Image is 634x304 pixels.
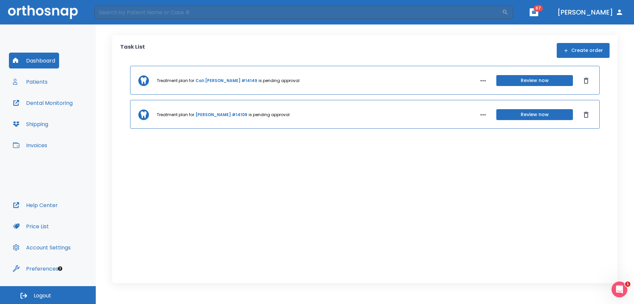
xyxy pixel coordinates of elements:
[157,78,194,84] p: Treatment plan for
[555,6,626,18] button: [PERSON_NAME]
[9,116,52,132] button: Shipping
[9,218,53,234] button: Price List
[9,261,62,277] button: Preferences
[195,112,247,118] a: [PERSON_NAME] #14109
[157,112,194,118] p: Treatment plan for
[34,292,51,299] span: Logout
[8,5,78,19] img: Orthosnap
[195,78,257,84] a: Cali [PERSON_NAME] #14149
[625,282,630,287] span: 1
[496,75,573,86] button: Review now
[9,95,77,111] button: Dental Monitoring
[57,266,63,272] div: Tooltip anchor
[496,109,573,120] button: Review now
[9,197,62,213] button: Help Center
[94,6,502,19] input: Search by Patient Name or Case #
[557,43,610,58] button: Create order
[9,74,52,90] button: Patients
[9,137,51,153] button: Invoices
[534,5,543,12] span: 67
[581,109,591,120] button: Dismiss
[249,112,290,118] p: is pending approval
[9,239,75,255] button: Account Settings
[120,43,145,58] p: Task List
[259,78,299,84] p: is pending approval
[581,75,591,86] button: Dismiss
[612,282,627,297] iframe: Intercom live chat
[9,53,59,68] button: Dashboard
